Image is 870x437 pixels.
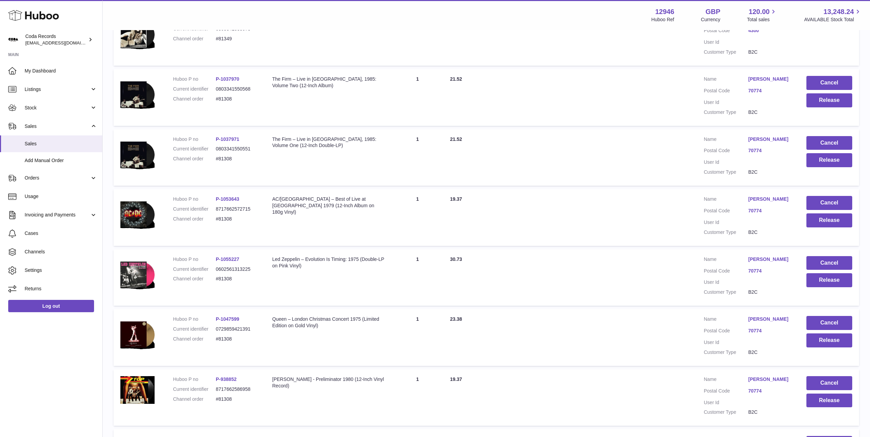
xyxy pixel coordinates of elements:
[748,136,793,143] a: [PERSON_NAME]
[450,76,462,82] span: 21.52
[704,289,748,295] dt: Customer Type
[120,136,155,173] img: 129461742339171.png
[25,33,87,46] div: Coda Records
[704,279,748,286] dt: User Id
[701,16,721,23] div: Currency
[216,136,239,142] a: P-1037971
[25,212,90,218] span: Invoicing and Payments
[704,109,748,116] dt: Customer Type
[173,196,216,202] dt: Huboo P no
[173,256,216,263] dt: Huboo P no
[216,76,239,82] a: P-1037970
[748,147,793,154] a: 70774
[823,7,854,16] span: 13,248.24
[747,16,777,23] span: Total sales
[173,276,216,282] dt: Channel order
[704,349,748,356] dt: Customer Type
[748,109,793,116] dd: B2C
[120,376,155,404] img: 1705921711.jpg
[173,136,216,143] dt: Huboo P no
[272,376,385,389] div: [PERSON_NAME] - Preliminator 1980 (12-Inch Vinyl Record)
[806,394,852,408] button: Release
[216,36,259,42] dd: #81349
[216,376,237,382] a: P-938852
[806,136,852,150] button: Cancel
[748,388,793,394] a: 70774
[806,316,852,330] button: Cancel
[173,386,216,393] dt: Current identifier
[173,396,216,402] dt: Channel order
[25,230,97,237] span: Cases
[216,206,259,212] dd: 8717662572715
[25,157,97,164] span: Add Manual Order
[173,376,216,383] dt: Huboo P no
[806,256,852,270] button: Cancel
[704,76,748,84] dt: Name
[804,7,862,23] a: 13,248.24 AVAILABLE Stock Total
[450,256,462,262] span: 30.73
[748,316,793,322] a: [PERSON_NAME]
[704,136,748,144] dt: Name
[173,156,216,162] dt: Channel order
[25,249,97,255] span: Channels
[272,136,385,149] div: The Firm – Live in [GEOGRAPHIC_DATA], 1985: Volume One (12-Inch Double-LP)
[748,169,793,175] dd: B2C
[748,76,793,82] a: [PERSON_NAME]
[450,316,462,322] span: 23.38
[704,409,748,415] dt: Customer Type
[173,36,216,42] dt: Channel order
[272,256,385,269] div: Led Zeppelin – Evolution Is Timing: 1975 (Double-LP on Pink Vinyl)
[392,369,443,426] td: 1
[704,159,748,165] dt: User Id
[704,328,748,336] dt: Postal Code
[704,39,748,45] dt: User Id
[173,326,216,332] dt: Current identifier
[392,189,443,246] td: 1
[806,76,852,90] button: Cancel
[173,146,216,152] dt: Current identifier
[747,7,777,23] a: 120.00 Total sales
[704,169,748,175] dt: Customer Type
[806,376,852,390] button: Cancel
[748,27,793,34] a: 4300
[655,7,674,16] strong: 12946
[806,333,852,347] button: Release
[748,289,793,295] dd: B2C
[216,256,239,262] a: P-1055227
[25,141,97,147] span: Sales
[806,153,852,167] button: Release
[704,399,748,406] dt: User Id
[704,208,748,216] dt: Postal Code
[216,96,259,102] dd: #81308
[25,40,101,45] span: [EMAIL_ADDRESS][DOMAIN_NAME]
[216,276,259,282] dd: #81308
[748,256,793,263] a: [PERSON_NAME]
[392,309,443,366] td: 1
[806,196,852,210] button: Cancel
[216,326,259,332] dd: 0729859421391
[216,316,239,322] a: P-1047599
[173,86,216,92] dt: Current identifier
[704,339,748,346] dt: User Id
[806,273,852,287] button: Release
[706,7,720,16] strong: GBP
[216,146,259,152] dd: 0803341550551
[173,216,216,222] dt: Channel order
[804,16,862,23] span: AVAILABLE Stock Total
[392,129,443,186] td: 1
[120,316,155,353] img: 129461749718531.png
[748,349,793,356] dd: B2C
[120,16,155,53] img: 1740587620.png
[272,76,385,89] div: The Firm – Live in [GEOGRAPHIC_DATA], 1985: Volume Two (12-Inch Album)
[25,86,90,93] span: Listings
[173,96,216,102] dt: Channel order
[704,376,748,384] dt: Name
[272,196,385,215] div: AC/[GEOGRAPHIC_DATA] – Best of Live at [GEOGRAPHIC_DATA] 1979 (12-Inch Album on 180g Vinyl)
[806,213,852,227] button: Release
[704,196,748,204] dt: Name
[748,88,793,94] a: 70774
[25,105,90,111] span: Stock
[216,156,259,162] dd: #81308
[173,76,216,82] dt: Huboo P no
[749,7,769,16] span: 120.00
